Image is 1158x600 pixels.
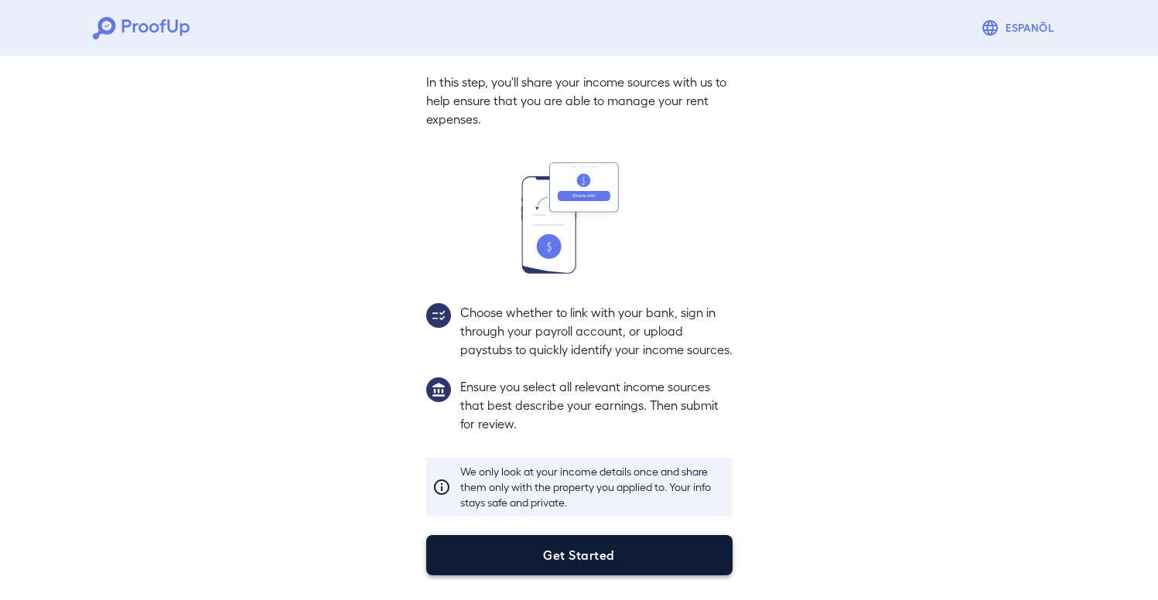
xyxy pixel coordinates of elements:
[460,303,733,359] p: Choose whether to link with your bank, sign in through your payroll account, or upload paystubs t...
[426,377,451,402] img: group1.svg
[426,535,733,575] button: Get Started
[460,464,726,510] p: We only look at your income details once and share them only with the property you applied to. Yo...
[521,162,637,274] img: transfer_money.svg
[460,377,733,433] p: Ensure you select all relevant income sources that best describe your earnings. Then submit for r...
[426,303,451,328] img: group2.svg
[426,73,733,128] p: In this step, you'll share your income sources with us to help ensure that you are able to manage...
[975,12,1065,43] button: Espanõl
